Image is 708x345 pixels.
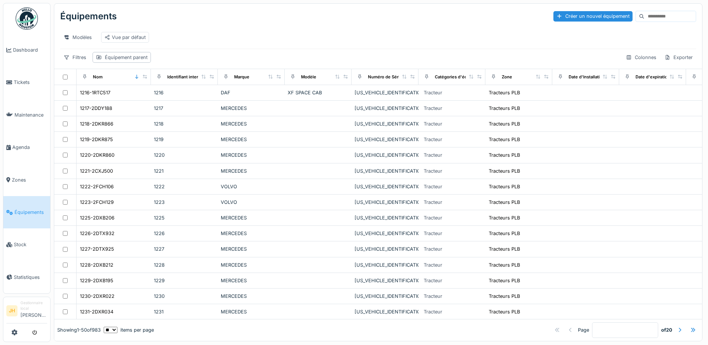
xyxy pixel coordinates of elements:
[14,79,47,86] span: Tickets
[221,105,282,112] div: MERCEDES
[221,261,282,268] div: MERCEDES
[355,136,416,143] div: [US_VEHICLE_IDENTIFICATION_NUMBER]
[424,89,442,96] div: Tracteur
[154,89,215,96] div: 1216
[80,183,114,190] div: 1222-2FCH106
[489,136,520,143] div: Tracteurs PLB
[489,152,520,159] div: Tracteurs PLB
[80,308,113,315] div: 1231-2DXR034
[234,74,249,80] div: Marque
[424,308,442,315] div: Tracteur
[80,214,114,221] div: 1225-2DXB206
[20,300,47,322] li: [PERSON_NAME]
[424,167,442,175] div: Tracteur
[60,32,95,43] div: Modèles
[368,74,402,80] div: Numéro de Série
[154,183,215,190] div: 1222
[355,89,416,96] div: [US_VEHICLE_IDENTIFICATION_NUMBER]
[489,277,520,284] div: Tracteurs PLB
[6,300,47,323] a: JH Gestionnaire local[PERSON_NAME]
[20,300,47,312] div: Gestionnaire local
[221,277,282,284] div: MERCEDES
[636,74,670,80] div: Date d'expiration
[3,164,50,196] a: Zones
[424,105,442,112] div: Tracteur
[489,214,520,221] div: Tracteurs PLB
[80,105,112,112] div: 1217-2DDY188
[435,74,486,80] div: Catégories d'équipement
[489,199,520,206] div: Tracteurs PLB
[154,136,215,143] div: 1219
[424,293,442,300] div: Tracteur
[221,293,282,300] div: MERCEDES
[154,152,215,159] div: 1220
[424,261,442,268] div: Tracteur
[104,327,154,334] div: items per page
[154,214,215,221] div: 1225
[12,144,47,151] span: Agenda
[167,74,203,80] div: Identifiant interne
[13,46,47,53] span: Dashboard
[661,327,672,334] strong: of 20
[57,327,101,334] div: Showing 1 - 50 of 983
[221,89,282,96] div: DAF
[3,261,50,293] a: Statistiques
[355,230,416,237] div: [US_VEHICLE_IDENTIFICATION_NUMBER]
[489,120,520,127] div: Tracteurs PLB
[221,245,282,253] div: MERCEDES
[80,230,114,237] div: 1226-2DTX932
[154,120,215,127] div: 1218
[154,308,215,315] div: 1231
[355,245,416,253] div: [US_VEHICLE_IDENTIFICATION_NUMBER]
[355,167,416,175] div: [US_VEHICLE_IDENTIFICATION_NUMBER]
[3,131,50,163] a: Agenda
[489,245,520,253] div: Tracteurs PLB
[221,199,282,206] div: VOLVO
[489,183,520,190] div: Tracteurs PLB
[553,11,633,21] div: Créer un nouvel équipement
[355,277,416,284] div: [US_VEHICLE_IDENTIFICATION_NUMBER]
[14,111,47,118] span: Maintenance
[80,277,113,284] div: 1229-2DXB195
[355,199,416,206] div: [US_VEHICLE_IDENTIFICATION_NUMBER]
[355,183,416,190] div: [US_VEHICLE_IDENTIFICATION_NUMBER]
[3,99,50,131] a: Maintenance
[104,34,146,41] div: Vue par défaut
[80,152,114,159] div: 1220-2DKR860
[489,308,520,315] div: Tracteurs PLB
[489,261,520,268] div: Tracteurs PLB
[93,74,103,80] div: Nom
[80,293,114,300] div: 1230-2DXR022
[14,209,47,216] span: Équipements
[221,230,282,237] div: MERCEDES
[221,167,282,175] div: MERCEDES
[80,261,113,268] div: 1228-2DXB212
[221,152,282,159] div: MERCEDES
[424,214,442,221] div: Tracteur
[221,120,282,127] div: MERCEDES
[14,241,47,248] span: Stock
[154,261,215,268] div: 1228
[12,176,47,183] span: Zones
[80,89,110,96] div: 1216-1RTC517
[424,136,442,143] div: Tracteur
[80,199,114,206] div: 1223-2FCH129
[424,183,442,190] div: Tracteur
[221,183,282,190] div: VOLVO
[154,277,215,284] div: 1229
[80,136,113,143] div: 1219-2DKR875
[80,245,114,253] div: 1227-2DTX925
[3,34,50,66] a: Dashboard
[154,167,215,175] div: 1221
[221,308,282,315] div: MERCEDES
[502,74,512,80] div: Zone
[489,105,520,112] div: Tracteurs PLB
[578,327,589,334] div: Page
[355,105,416,112] div: [US_VEHICLE_IDENTIFICATION_NUMBER]
[3,228,50,261] a: Stock
[105,54,148,61] div: Équipement parent
[355,120,416,127] div: [US_VEHICLE_IDENTIFICATION_NUMBER]
[288,89,349,96] div: XF SPACE CAB
[221,214,282,221] div: MERCEDES
[424,230,442,237] div: Tracteur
